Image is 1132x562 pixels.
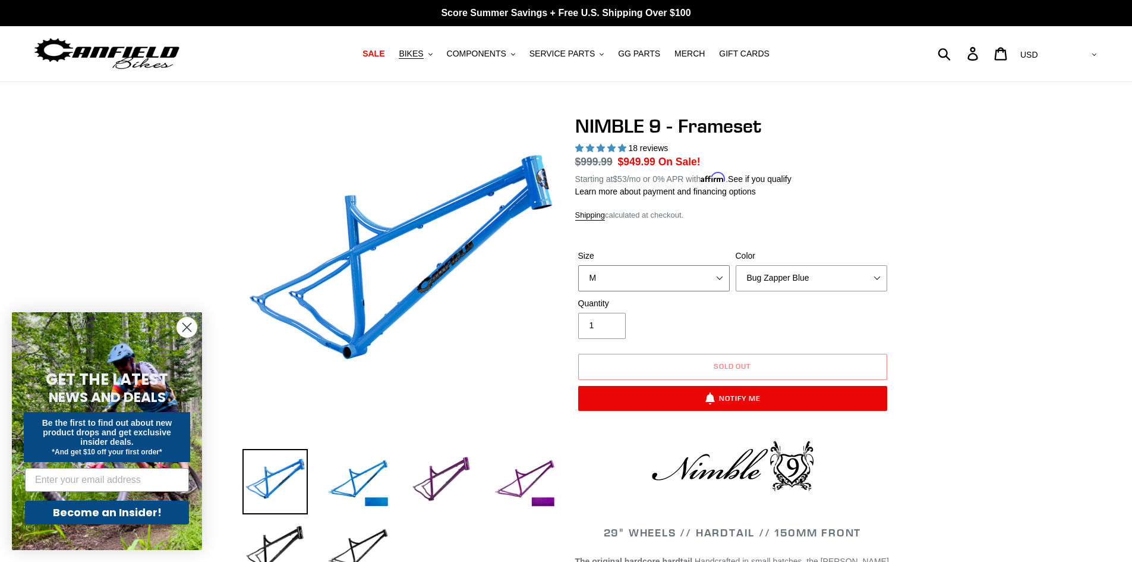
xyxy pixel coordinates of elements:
[357,46,390,62] a: SALE
[575,143,629,153] span: 4.89 stars
[618,49,660,59] span: GG PARTS
[604,526,862,539] span: 29" WHEELS // HARDTAIL // 150MM FRONT
[719,49,770,59] span: GIFT CARDS
[628,143,668,153] span: 18 reviews
[658,154,701,169] span: On Sale!
[575,187,756,196] a: Learn more about payment and financing options
[524,46,610,62] button: SERVICE PARTS
[944,40,975,67] input: Search
[447,49,506,59] span: COMPONENTS
[25,501,189,525] button: Become an Insider!
[728,174,792,184] a: See if you qualify - Learn more about Affirm Financing (opens in modal)
[441,46,521,62] button: COMPONENTS
[399,49,423,59] span: BIKES
[529,49,595,59] span: SERVICE PARTS
[612,46,666,62] a: GG PARTS
[575,209,890,221] div: calculated at checkout.
[575,156,613,168] s: $999.99
[52,448,162,456] span: *And get $10 off your first order*
[578,354,887,380] button: Sold out
[49,388,166,407] span: NEWS AND DEALS
[578,250,730,262] label: Size
[575,211,606,221] a: Shipping
[736,250,887,262] label: Color
[46,369,168,390] span: GET THE LATEST
[176,317,197,338] button: Close dialog
[362,49,384,59] span: SALE
[714,362,752,371] span: Sold out
[578,386,887,411] button: Notify Me
[669,46,711,62] a: MERCH
[575,115,890,137] h1: NIMBLE 9 - Frameset
[25,468,189,492] input: Enter your email address
[33,35,181,73] img: Canfield Bikes
[575,170,792,186] p: Starting at /mo or 0% APR with .
[326,449,391,514] img: Load image into Gallery viewer, NIMBLE 9 - Frameset
[242,449,308,514] img: Load image into Gallery viewer, NIMBLE 9 - Frameset
[713,46,775,62] a: GIFT CARDS
[492,449,557,514] img: Load image into Gallery viewer, NIMBLE 9 - Frameset
[613,174,626,184] span: $53
[393,46,438,62] button: BIKES
[42,418,172,447] span: Be the first to find out about new product drops and get exclusive insider deals.
[618,156,655,168] span: $949.99
[409,449,474,514] img: Load image into Gallery viewer, NIMBLE 9 - Frameset
[701,172,726,183] span: Affirm
[578,297,730,310] label: Quantity
[674,49,705,59] span: MERCH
